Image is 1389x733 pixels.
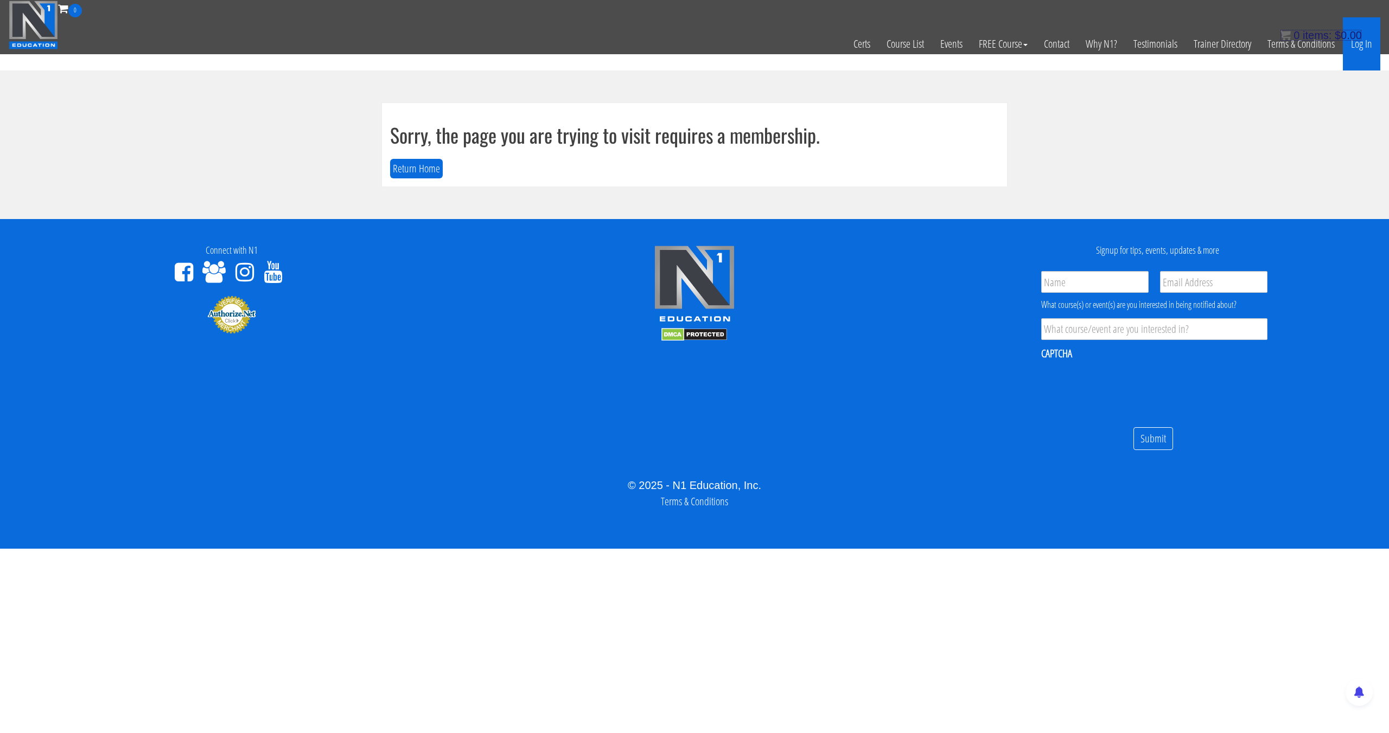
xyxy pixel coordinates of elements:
[971,17,1036,70] a: FREE Course
[9,1,58,49] img: n1-education
[68,4,82,17] span: 0
[934,245,1381,256] h4: Signup for tips, events, updates & more
[878,17,932,70] a: Course List
[661,494,728,509] a: Terms & Conditions
[1041,271,1149,293] input: Name
[1133,427,1173,451] input: Submit
[390,159,443,179] button: Return Home
[1041,318,1267,340] input: What course/event are you interested in?
[1160,271,1267,293] input: Email Address
[1125,17,1186,70] a: Testimonials
[1335,29,1341,41] span: $
[58,1,82,16] a: 0
[1259,17,1343,70] a: Terms & Conditions
[932,17,971,70] a: Events
[8,477,1381,493] div: © 2025 - N1 Education, Inc.
[845,17,878,70] a: Certs
[1294,29,1299,41] span: 0
[207,295,256,334] img: Authorize.Net Merchant - Click to Verify
[1041,298,1267,311] div: What course(s) or event(s) are you interested in being notified about?
[1280,30,1291,41] img: icon11.png
[661,328,727,341] img: DMCA.com Protection Status
[1041,368,1206,410] iframe: reCAPTCHA
[1335,29,1362,41] bdi: 0.00
[390,124,999,146] h1: Sorry, the page you are trying to visit requires a membership.
[1041,346,1072,361] label: CAPTCHA
[1036,17,1078,70] a: Contact
[1303,29,1331,41] span: items:
[8,245,455,256] h4: Connect with N1
[1280,29,1362,41] a: 0 items: $0.00
[1343,17,1380,70] a: Log In
[1078,17,1125,70] a: Why N1?
[654,245,735,325] img: n1-edu-logo
[1186,17,1259,70] a: Trainer Directory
